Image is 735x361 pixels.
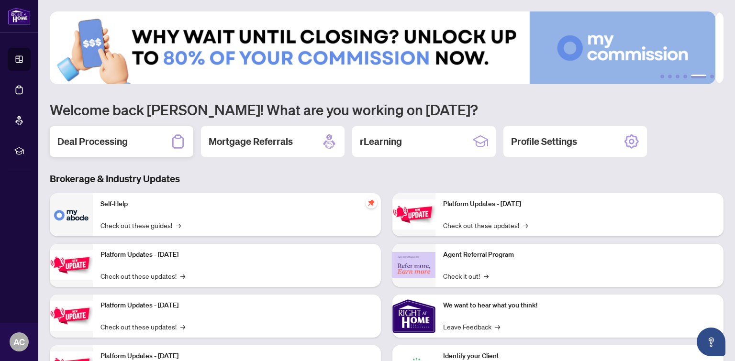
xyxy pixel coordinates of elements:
[511,135,577,148] h2: Profile Settings
[392,252,435,278] img: Agent Referral Program
[209,135,293,148] h2: Mortgage Referrals
[360,135,402,148] h2: rLearning
[443,220,528,230] a: Check out these updates!→
[443,271,489,281] a: Check it out!→
[392,295,435,338] img: We want to hear what you think!
[50,172,724,186] h3: Brokerage & Industry Updates
[100,300,373,311] p: Platform Updates - [DATE]
[50,301,93,331] img: Platform Updates - July 21, 2025
[100,250,373,260] p: Platform Updates - [DATE]
[495,321,500,332] span: →
[710,75,714,78] button: 6
[443,250,716,260] p: Agent Referral Program
[100,220,181,230] a: Check out these guides!→
[366,197,377,208] span: pushpin
[100,199,373,209] p: Self-Help
[484,271,489,281] span: →
[668,75,672,78] button: 2
[691,75,706,78] button: 5
[180,321,185,332] span: →
[523,220,528,230] span: →
[8,7,31,25] img: logo
[443,199,716,209] p: Platform Updates - [DATE]
[100,321,185,332] a: Check out these updates!→
[100,271,185,281] a: Check out these updates!→
[683,75,687,78] button: 4
[443,321,500,332] a: Leave Feedback→
[676,75,679,78] button: 3
[13,335,25,349] span: AC
[392,199,435,230] img: Platform Updates - June 23, 2025
[660,75,664,78] button: 1
[176,220,181,230] span: →
[57,135,128,148] h2: Deal Processing
[180,271,185,281] span: →
[50,100,724,119] h1: Welcome back [PERSON_NAME]! What are you working on [DATE]?
[443,300,716,311] p: We want to hear what you think!
[50,11,715,84] img: Slide 4
[50,193,93,236] img: Self-Help
[697,328,725,356] button: Open asap
[50,250,93,280] img: Platform Updates - September 16, 2025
